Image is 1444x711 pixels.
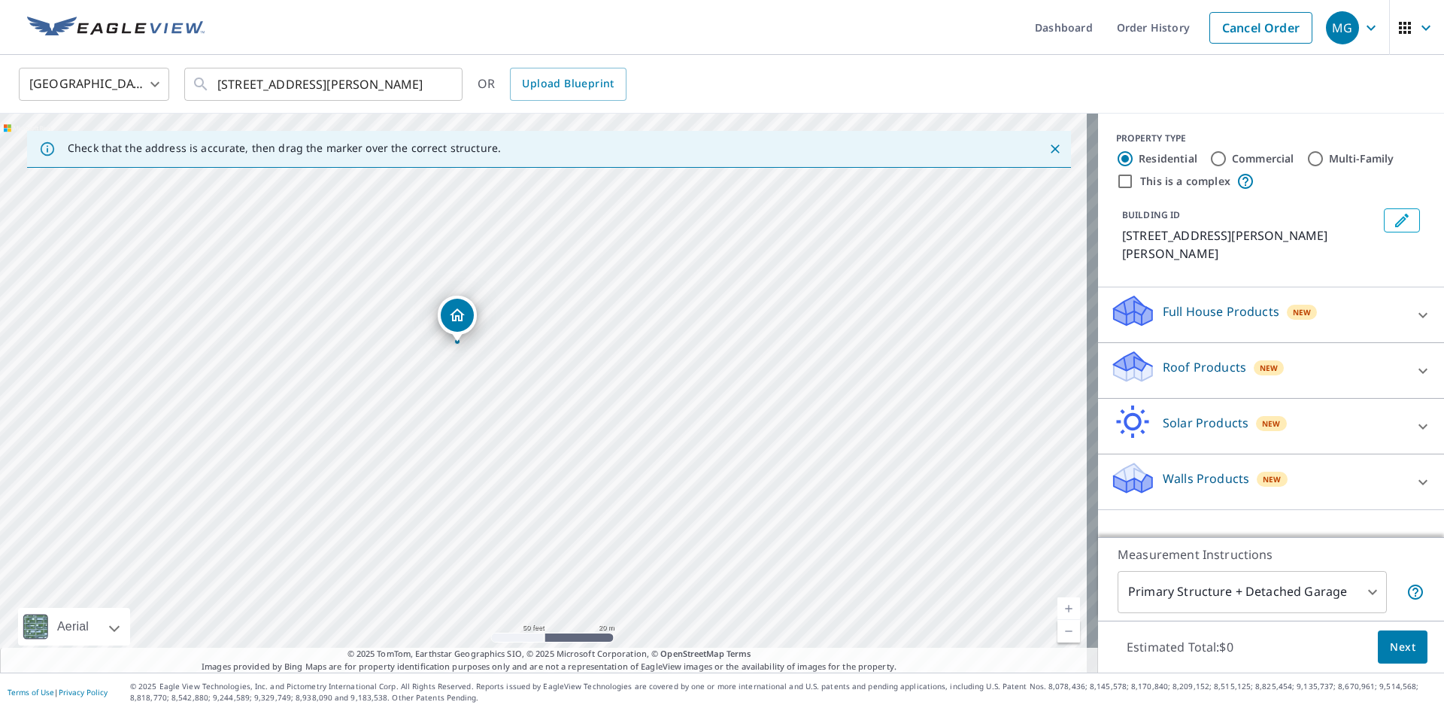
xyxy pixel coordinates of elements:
[1260,362,1279,374] span: New
[18,608,130,646] div: Aerial
[347,648,751,661] span: © 2025 TomTom, Earthstar Geographics SIO, © 2025 Microsoft Corporation, ©
[1122,208,1180,221] p: BUILDING ID
[1163,358,1246,376] p: Roof Products
[130,681,1436,703] p: © 2025 Eagle View Technologies, Inc. and Pictometry International Corp. All Rights Reserved. Repo...
[1326,11,1359,44] div: MG
[478,68,626,101] div: OR
[1209,12,1312,44] a: Cancel Order
[1140,174,1230,189] label: This is a complex
[27,17,205,39] img: EV Logo
[68,141,501,155] p: Check that the address is accurate, then drag the marker over the correct structure.
[1163,414,1248,432] p: Solar Products
[1110,405,1432,448] div: Solar ProductsNew
[1262,418,1281,430] span: New
[1115,630,1245,664] p: Estimated Total: $0
[1263,473,1282,485] span: New
[217,63,432,105] input: Search by address or latitude-longitude
[19,63,169,105] div: [GEOGRAPHIC_DATA]
[1122,226,1378,263] p: [STREET_ADDRESS][PERSON_NAME][PERSON_NAME]
[1139,151,1197,166] label: Residential
[1293,306,1312,318] span: New
[1110,349,1432,392] div: Roof ProductsNew
[1057,620,1080,643] a: Current Level 19, Zoom Out
[1057,597,1080,620] a: Current Level 19, Zoom In
[1116,132,1426,145] div: PROPERTY TYPE
[438,296,477,342] div: Dropped pin, building 1, Residential property, 35 Joseph Ave Dracut, MA 01826
[1406,583,1424,601] span: Your report will include the primary structure and a detached garage if one exists.
[1110,293,1432,336] div: Full House ProductsNew
[660,648,724,659] a: OpenStreetMap
[1390,638,1415,657] span: Next
[1378,630,1427,664] button: Next
[1118,545,1424,564] p: Measurement Instructions
[59,687,108,697] a: Privacy Policy
[1163,302,1279,321] p: Full House Products
[8,688,108,697] p: |
[8,687,54,697] a: Terms of Use
[1110,460,1432,503] div: Walls ProductsNew
[1384,208,1420,232] button: Edit building 1
[53,608,93,646] div: Aerial
[522,74,614,93] span: Upload Blueprint
[1118,571,1387,613] div: Primary Structure + Detached Garage
[510,68,626,101] a: Upload Blueprint
[727,648,751,659] a: Terms
[1163,469,1249,488] p: Walls Products
[1329,151,1394,166] label: Multi-Family
[1045,139,1065,159] button: Close
[1232,151,1294,166] label: Commercial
